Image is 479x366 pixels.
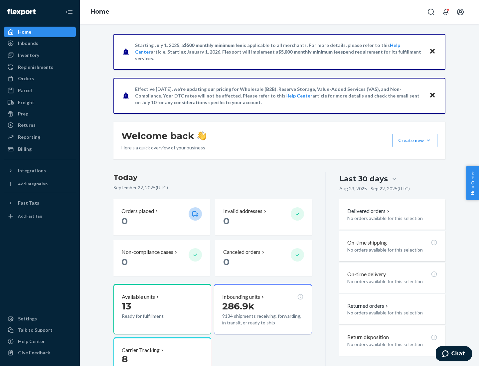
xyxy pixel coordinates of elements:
p: No orders available for this selection [347,341,437,348]
div: Add Integration [18,181,48,187]
button: Returned orders [347,302,390,310]
button: Talk to Support [4,325,76,335]
p: No orders available for this selection [347,215,437,222]
a: Home [90,8,109,15]
button: Integrations [4,165,76,176]
button: Close [428,47,437,57]
p: Canceled orders [223,248,260,256]
span: 0 [223,256,230,268]
div: Talk to Support [18,327,53,333]
div: Help Center [18,338,45,345]
span: 13 [122,300,131,312]
div: Parcel [18,87,32,94]
button: Non-compliance cases 0 [113,240,210,276]
div: Settings [18,315,37,322]
a: Orders [4,73,76,84]
span: 0 [223,215,230,227]
p: No orders available for this selection [347,309,437,316]
div: Freight [18,99,34,106]
button: Help Center [466,166,479,200]
p: 9134 shipments receiving, forwarding, in transit, or ready to ship [222,313,303,326]
button: Delivered orders [347,207,391,215]
div: Integrations [18,167,46,174]
button: Canceled orders 0 [215,240,312,276]
div: Fast Tags [18,200,39,206]
a: Inventory [4,50,76,61]
img: hand-wave emoji [197,131,206,140]
img: Flexport logo [7,9,36,15]
p: Non-compliance cases [121,248,173,256]
p: Aug 23, 2025 - Sep 22, 2025 ( UTC ) [339,185,410,192]
button: Give Feedback [4,347,76,358]
button: Available units13Ready for fulfillment [113,284,211,334]
p: Carrier Tracking [122,346,160,354]
iframe: Opens a widget where you can chat to one of our agents [436,346,472,363]
button: Close Navigation [63,5,76,19]
h3: Today [113,172,312,183]
button: Open notifications [439,5,452,19]
span: 8 [122,353,128,365]
div: Replenishments [18,64,53,71]
a: Settings [4,313,76,324]
div: Billing [18,146,32,152]
button: Open account menu [454,5,467,19]
div: Give Feedback [18,349,50,356]
button: Inbounding units286.9k9134 shipments receiving, forwarding, in transit, or ready to ship [214,284,312,334]
span: $5,000 monthly minimum fee [278,49,341,55]
h1: Welcome back [121,130,206,142]
p: Invalid addresses [223,207,262,215]
div: Last 30 days [339,174,388,184]
button: Orders placed 0 [113,199,210,235]
div: Orders [18,75,34,82]
p: Starting July 1, 2025, a is applicable to all merchants. For more details, please refer to this a... [135,42,423,62]
a: Reporting [4,132,76,142]
ol: breadcrumbs [85,2,115,22]
div: Inventory [18,52,39,59]
span: 0 [121,256,128,268]
div: Home [18,29,31,35]
a: Freight [4,97,76,108]
p: Return disposition [347,333,389,341]
a: Returns [4,120,76,130]
div: Reporting [18,134,40,140]
p: On-time shipping [347,239,387,247]
button: Open Search Box [424,5,438,19]
a: Home [4,27,76,37]
a: Add Fast Tag [4,211,76,222]
p: Available units [122,293,155,301]
span: $500 monthly minimum fee [184,42,242,48]
button: Close [428,91,437,100]
a: Parcel [4,85,76,96]
a: Prep [4,108,76,119]
p: Effective [DATE], we're updating our pricing for Wholesale (B2B), Reserve Storage, Value-Added Se... [135,86,423,106]
p: Inbounding units [222,293,260,301]
a: Help Center [285,93,312,98]
a: Add Integration [4,179,76,189]
div: Add Fast Tag [18,213,42,219]
button: Invalid addresses 0 [215,199,312,235]
p: No orders available for this selection [347,247,437,253]
a: Help Center [4,336,76,347]
div: Inbounds [18,40,38,47]
span: 286.9k [222,300,254,312]
p: Orders placed [121,207,154,215]
p: September 22, 2025 ( UTC ) [113,184,312,191]
a: Inbounds [4,38,76,49]
button: Create new [393,134,437,147]
div: Prep [18,110,28,117]
div: Returns [18,122,36,128]
p: On-time delivery [347,271,386,278]
p: Here’s a quick overview of your business [121,144,206,151]
span: 0 [121,215,128,227]
p: No orders available for this selection [347,278,437,285]
a: Replenishments [4,62,76,73]
a: Billing [4,144,76,154]
p: Ready for fulfillment [122,313,183,319]
button: Fast Tags [4,198,76,208]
